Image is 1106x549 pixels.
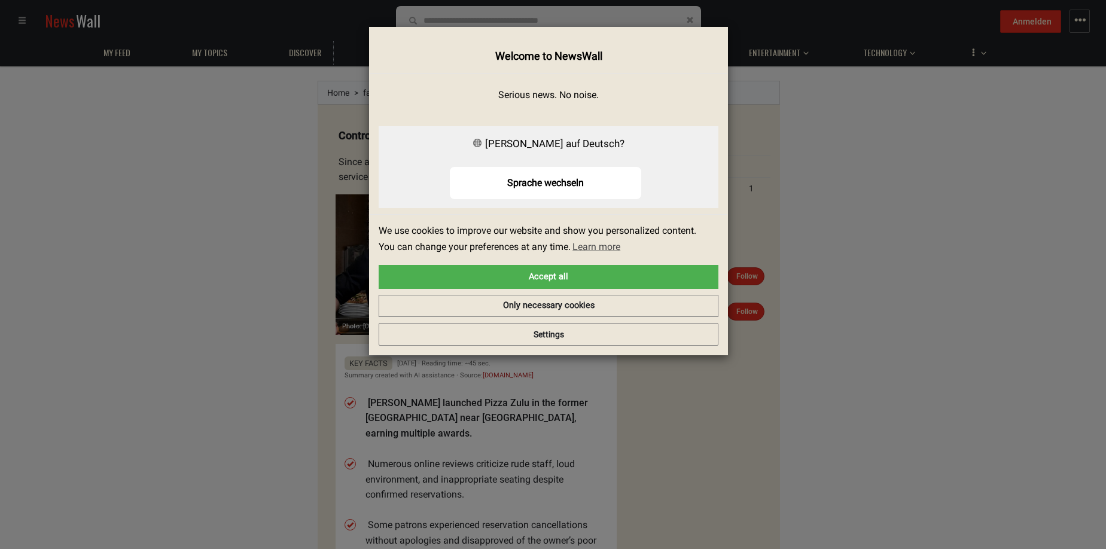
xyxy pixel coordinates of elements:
[571,238,622,256] a: learn more about cookies
[379,48,718,64] h4: Welcome to NewsWall
[379,224,718,317] div: cookieconsent
[450,167,641,199] button: Sprache wechseln
[379,89,718,102] p: Serious news. No noise.
[379,224,709,256] span: We use cookies to improve our website and show you personalized content. You can change your pref...
[379,323,718,346] button: Settings
[379,135,718,152] div: [PERSON_NAME] auf Deutsch?
[379,265,718,289] a: allow cookies
[379,295,718,318] a: deny cookies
